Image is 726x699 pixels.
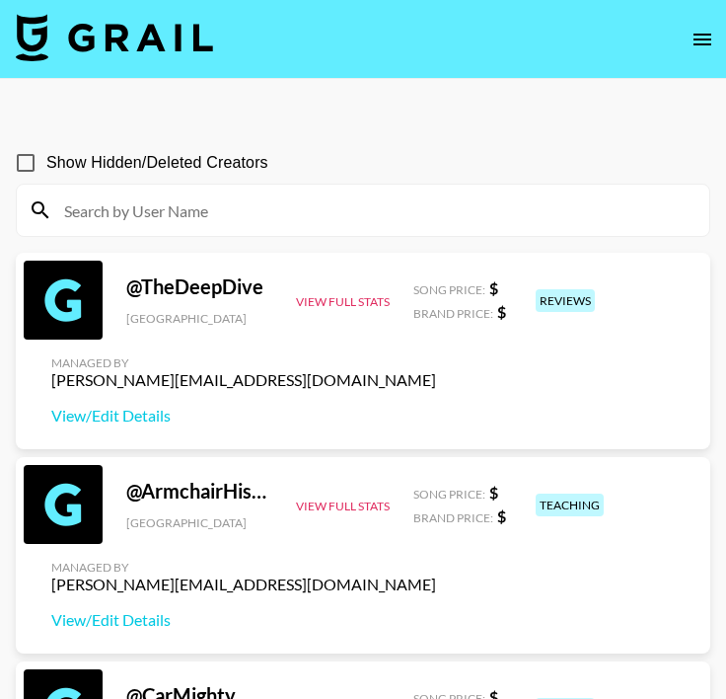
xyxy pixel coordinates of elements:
strong: $ [489,483,498,502]
strong: $ [497,302,506,321]
button: View Full Stats [296,294,390,309]
div: reviews [536,289,595,312]
span: Brand Price: [413,510,493,525]
input: Search by User Name [52,194,697,226]
span: Brand Price: [413,306,493,321]
strong: $ [497,506,506,525]
div: Managed By [51,560,436,575]
div: [PERSON_NAME][EMAIL_ADDRESS][DOMAIN_NAME] [51,575,436,594]
span: Show Hidden/Deleted Creators [46,151,268,175]
span: Song Price: [413,282,485,297]
div: teaching [536,494,604,516]
div: Managed By [51,355,436,370]
strong: $ [489,278,498,297]
button: View Full Stats [296,499,390,513]
a: View/Edit Details [51,406,436,426]
div: @ TheDeepDive [126,274,272,299]
div: [GEOGRAPHIC_DATA] [126,311,272,326]
div: [PERSON_NAME][EMAIL_ADDRESS][DOMAIN_NAME] [51,370,436,390]
span: Song Price: [413,487,485,502]
div: [GEOGRAPHIC_DATA] [126,515,272,530]
img: Grail Talent [16,14,213,61]
a: View/Edit Details [51,610,436,630]
button: open drawer [683,20,722,59]
div: @ ArmchairHistorian [126,479,272,504]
